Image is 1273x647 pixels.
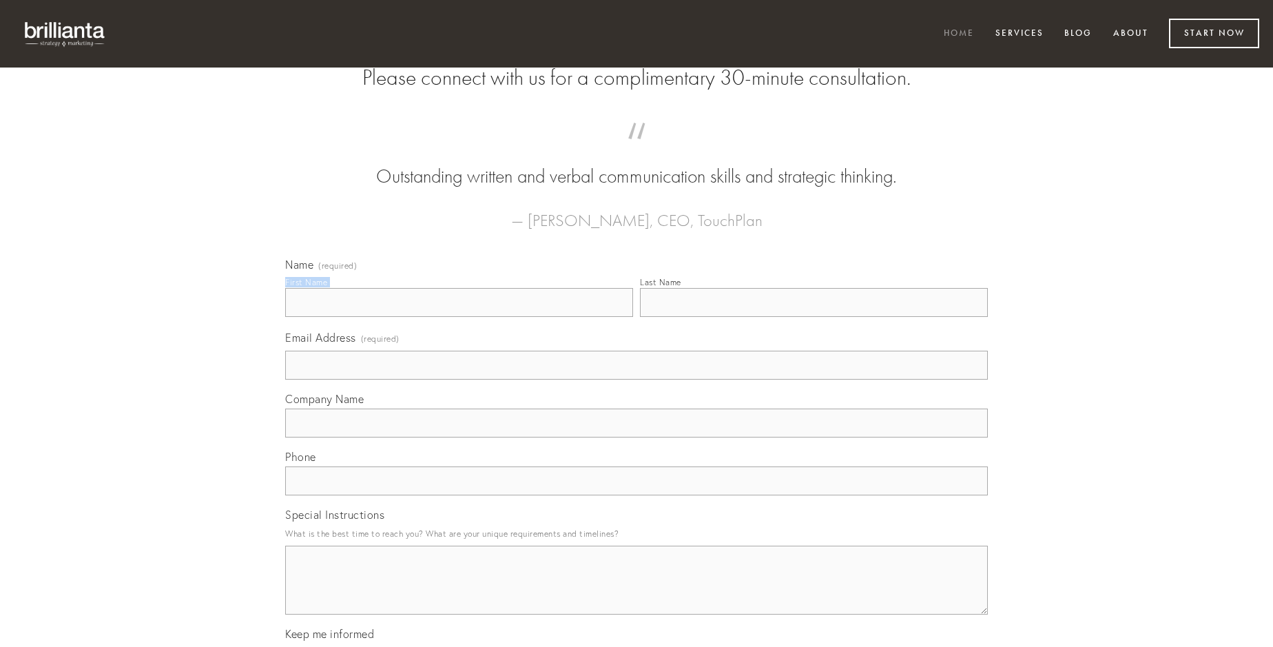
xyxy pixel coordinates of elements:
[935,23,983,45] a: Home
[361,329,400,348] span: (required)
[307,136,966,163] span: “
[285,65,988,91] h2: Please connect with us for a complimentary 30-minute consultation.
[1104,23,1157,45] a: About
[285,392,364,406] span: Company Name
[285,277,327,287] div: First Name
[285,508,384,522] span: Special Instructions
[1055,23,1101,45] a: Blog
[285,450,316,464] span: Phone
[307,190,966,234] figcaption: — [PERSON_NAME], CEO, TouchPlan
[285,258,313,271] span: Name
[14,14,117,54] img: brillianta - research, strategy, marketing
[307,136,966,190] blockquote: Outstanding written and verbal communication skills and strategic thinking.
[1169,19,1259,48] a: Start Now
[640,277,681,287] div: Last Name
[285,627,374,641] span: Keep me informed
[986,23,1053,45] a: Services
[285,524,988,543] p: What is the best time to reach you? What are your unique requirements and timelines?
[285,331,356,345] span: Email Address
[318,262,357,270] span: (required)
